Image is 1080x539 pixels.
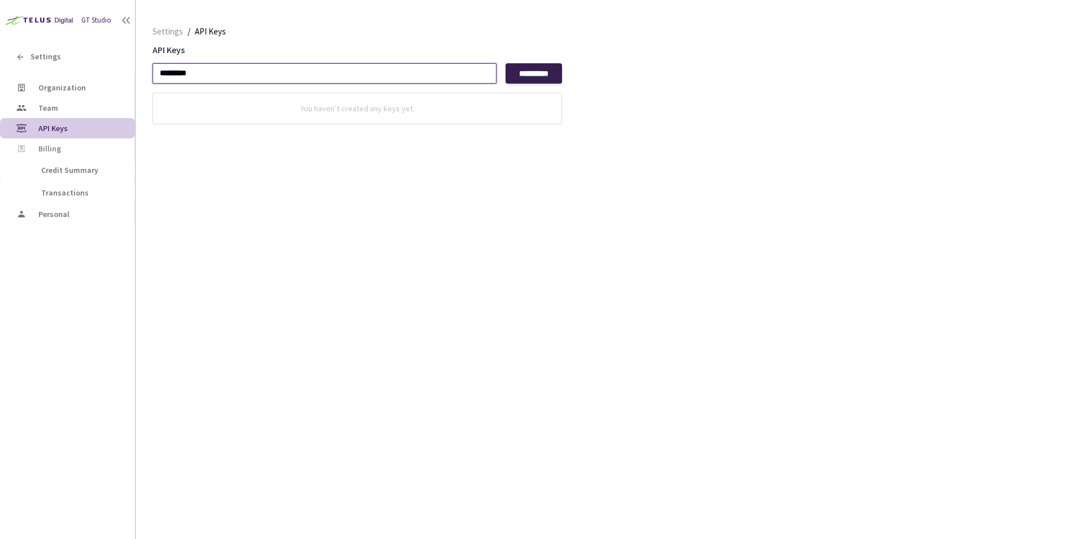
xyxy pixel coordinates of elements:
[41,188,89,198] span: Transactions
[153,93,561,124] div: You haven’t created any keys yet.
[38,123,68,133] span: API Keys
[153,45,1063,54] div: API Keys
[38,103,58,113] span: Team
[41,165,98,175] span: Credit Summary
[153,25,183,38] span: Settings
[31,52,61,62] span: Settings
[38,144,61,154] span: Billing
[38,82,86,93] span: Organization
[188,25,190,38] li: /
[81,15,111,26] div: GT Studio
[195,25,226,38] span: API Keys
[38,209,69,219] span: Personal
[150,25,185,37] a: Settings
